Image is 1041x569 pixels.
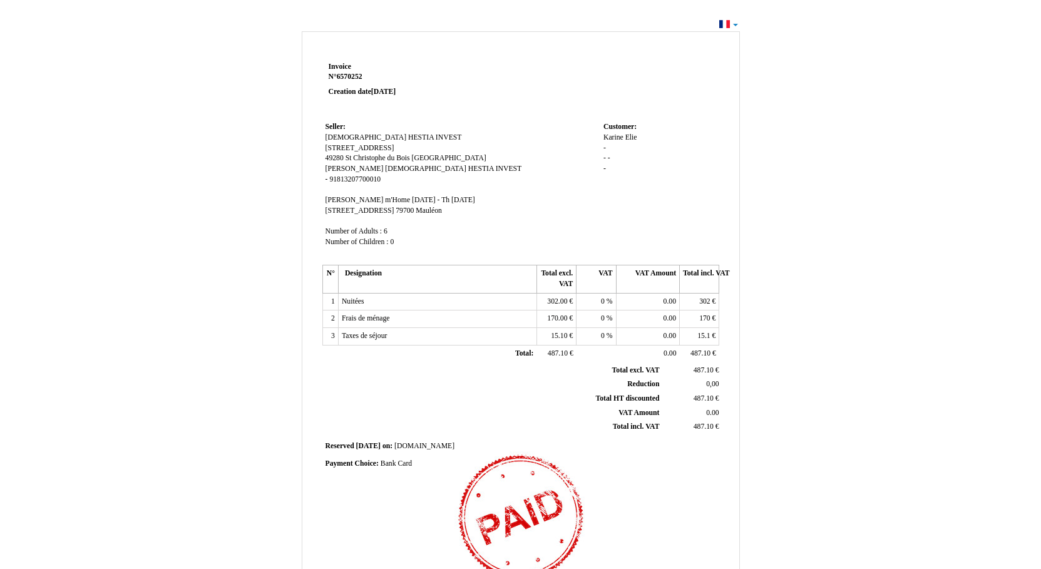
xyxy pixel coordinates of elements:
[664,314,676,322] span: 0.00
[326,196,411,204] span: [PERSON_NAME] m'Home
[662,364,721,377] td: €
[618,409,659,417] span: VAT Amount
[706,380,719,388] span: 0,00
[577,293,616,310] td: %
[547,297,567,305] span: 302.00
[697,332,710,340] span: 15.1
[326,165,384,173] span: [PERSON_NAME]
[342,297,364,305] span: Nuitées
[346,154,410,162] span: St Christophe du Bois
[603,154,606,162] span: -
[601,314,605,322] span: 0
[662,420,721,434] td: €
[338,265,536,293] th: Designation
[329,88,396,96] strong: Creation date
[627,380,659,388] span: Reduction
[625,133,637,141] span: Elie
[680,293,719,310] td: €
[603,133,623,141] span: Karine
[694,394,714,402] span: 487.10
[694,366,714,374] span: 487.10
[603,144,606,152] span: -
[577,328,616,346] td: %
[322,310,338,328] td: 2
[664,297,676,305] span: 0.00
[394,442,454,450] span: [DOMAIN_NAME]
[548,349,568,357] span: 487.10
[664,349,676,357] span: 0.00
[385,165,521,173] span: [DEMOGRAPHIC_DATA] HESTIA INVEST
[603,165,606,173] span: -
[326,175,328,183] span: -
[536,293,576,310] td: €
[603,123,637,131] span: Customer:
[329,72,478,82] strong: N°
[536,265,576,293] th: Total excl. VAT
[384,227,387,235] span: 6
[616,265,679,293] th: VAT Amount
[329,63,351,71] span: Invoice
[694,423,714,431] span: 487.10
[536,310,576,328] td: €
[690,349,710,357] span: 487.10
[416,207,442,215] span: Mauléon
[371,88,396,96] span: [DATE]
[381,459,412,468] span: Bank Card
[322,328,338,346] td: 3
[680,328,719,346] td: €
[706,409,719,417] span: 0.00
[322,265,338,293] th: N°
[680,310,719,328] td: €
[326,442,354,450] span: Reserved
[536,328,576,346] td: €
[326,123,346,131] span: Seller:
[342,332,387,340] span: Taxes de séjour
[595,394,659,402] span: Total HT discounted
[680,265,719,293] th: Total incl. VAT
[412,196,475,204] span: [DATE] - Th [DATE]
[326,227,382,235] span: Number of Adults :
[356,442,381,450] span: [DATE]
[612,366,660,374] span: Total excl. VAT
[515,349,533,357] span: Total:
[613,423,660,431] span: Total incl. VAT
[326,238,389,246] span: Number of Children :
[662,392,721,406] td: €
[608,154,610,162] span: -
[536,345,576,362] td: €
[699,297,710,305] span: 302
[547,314,567,322] span: 170.00
[382,442,392,450] span: on:
[664,332,676,340] span: 0.00
[329,175,381,183] span: 91813207700010
[396,207,414,215] span: 79700
[577,310,616,328] td: %
[326,207,394,215] span: [STREET_ADDRESS]
[412,154,486,162] span: [GEOGRAPHIC_DATA]
[601,297,605,305] span: 0
[551,332,567,340] span: 15.10
[699,314,710,322] span: 170
[390,238,394,246] span: 0
[342,314,390,322] span: Frais de ménage
[337,73,362,81] span: 6570252
[601,332,605,340] span: 0
[680,345,719,362] td: €
[326,154,344,162] span: 49280
[326,133,462,141] span: [DEMOGRAPHIC_DATA] HESTIA INVEST
[326,144,394,152] span: [STREET_ADDRESS]
[577,265,616,293] th: VAT
[322,293,338,310] td: 1
[326,459,379,468] span: Payment Choice:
